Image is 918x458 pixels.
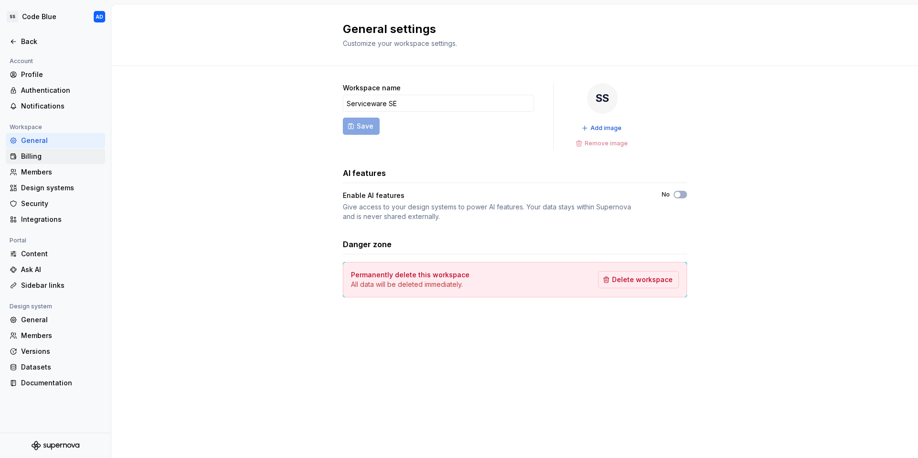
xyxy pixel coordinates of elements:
[21,315,101,325] div: General
[21,70,101,79] div: Profile
[21,199,101,208] div: Security
[6,262,105,277] a: Ask AI
[6,34,105,49] a: Back
[612,275,673,284] span: Delete workspace
[343,239,392,250] h3: Danger zone
[22,12,56,22] div: Code Blue
[6,375,105,391] a: Documentation
[21,86,101,95] div: Authentication
[21,167,101,177] div: Members
[351,280,470,289] p: All data will be deleted immediately.
[343,83,401,93] label: Workspace name
[6,328,105,343] a: Members
[6,180,105,196] a: Design systems
[96,13,103,21] div: AD
[343,22,676,37] h2: General settings
[587,83,618,114] div: SS
[21,215,101,224] div: Integrations
[351,270,470,280] h4: Permanently delete this workspace
[662,191,670,198] label: No
[21,281,101,290] div: Sidebar links
[6,164,105,180] a: Members
[21,249,101,259] div: Content
[21,265,101,274] div: Ask AI
[6,212,105,227] a: Integrations
[7,11,18,22] div: SS
[6,55,37,67] div: Account
[21,362,101,372] div: Datasets
[6,235,30,246] div: Portal
[21,347,101,356] div: Versions
[6,246,105,262] a: Content
[6,83,105,98] a: Authentication
[590,124,622,132] span: Add image
[579,121,626,135] button: Add image
[21,37,101,46] div: Back
[21,331,101,340] div: Members
[6,344,105,359] a: Versions
[6,196,105,211] a: Security
[21,152,101,161] div: Billing
[6,360,105,375] a: Datasets
[6,149,105,164] a: Billing
[343,191,645,200] div: Enable AI features
[21,378,101,388] div: Documentation
[6,278,105,293] a: Sidebar links
[343,167,386,179] h3: AI features
[343,39,457,47] span: Customize your workspace settings.
[21,101,101,111] div: Notifications
[6,312,105,327] a: General
[21,183,101,193] div: Design systems
[6,67,105,82] a: Profile
[32,441,79,450] svg: Supernova Logo
[6,301,56,312] div: Design system
[6,133,105,148] a: General
[6,121,46,133] div: Workspace
[6,98,105,114] a: Notifications
[343,202,645,221] div: Give access to your design systems to power AI features. Your data stays within Supernova and is ...
[21,136,101,145] div: General
[598,271,679,288] button: Delete workspace
[2,6,109,27] button: SSCode BlueAD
